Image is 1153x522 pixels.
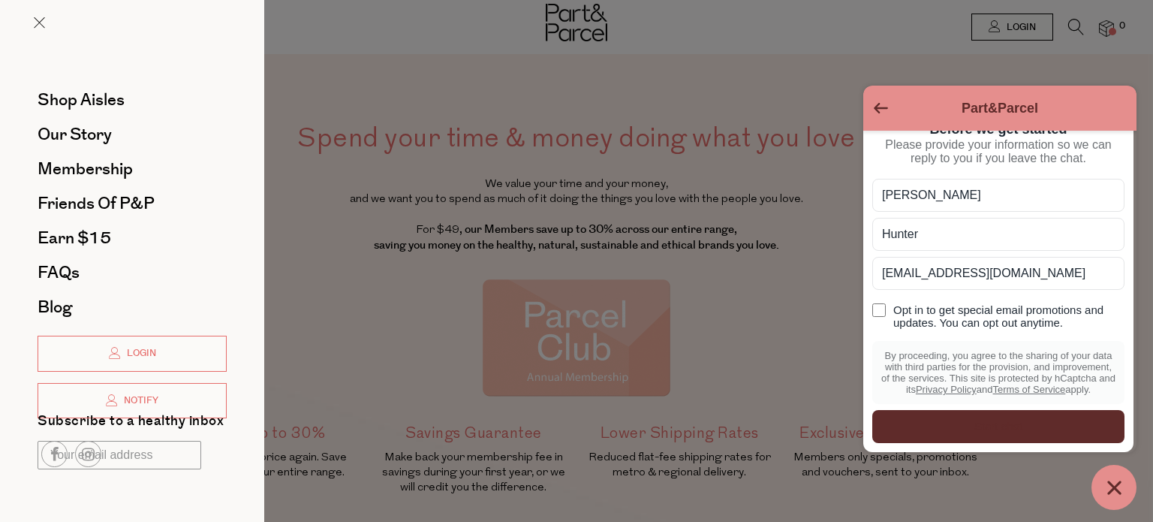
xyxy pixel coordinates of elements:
a: Membership [38,161,227,177]
span: Login [123,347,156,360]
span: Friends of P&P [38,192,155,216]
a: FAQs [38,264,227,281]
span: Our Story [38,122,112,146]
a: Login [38,336,227,372]
a: Blog [38,299,227,315]
a: Notify [38,383,227,419]
a: Friends of P&P [38,195,227,212]
span: Earn $15 [38,226,111,250]
span: FAQs [38,261,80,285]
inbox-online-store-chat: Shopify online store chat [859,86,1141,510]
span: Notify [120,394,158,407]
span: Blog [38,295,72,319]
span: Shop Aisles [38,88,125,112]
a: Shop Aisles [38,92,227,108]
a: Earn $15 [38,230,227,246]
span: Membership [38,157,133,181]
label: Subscribe to a healthy inbox [38,415,224,433]
a: Our Story [38,126,227,143]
